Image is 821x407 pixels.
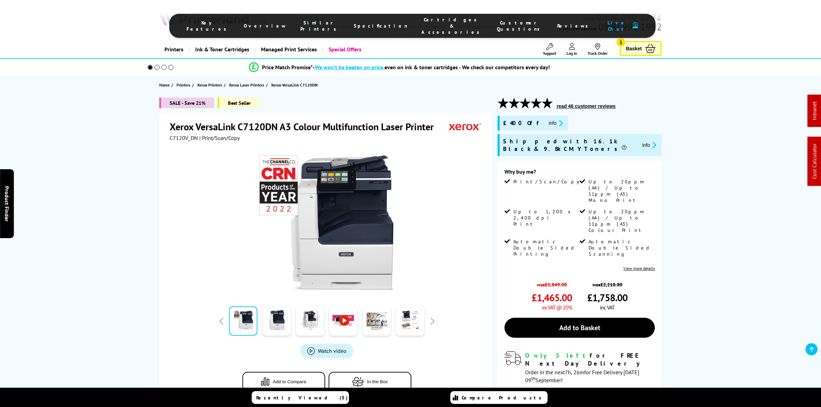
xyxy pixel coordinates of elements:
span: Xerox VersaLink C7120DN [271,81,318,89]
span: Specification [354,23,408,29]
span: Recently Viewed (5) [256,395,348,401]
strike: £2,218.80 [600,281,622,288]
button: promo-description [640,141,659,149]
span: SALE - Save 21% [159,98,214,108]
span: inc VAT [600,304,614,311]
span: was [532,278,572,288]
h1: Xerox VersaLink C7120DN A3 Colour Multifunction Laser Printer [170,120,441,133]
a: Product_All_Videos [300,344,353,358]
span: Basket [626,44,642,53]
span: Add to Compare [273,379,306,384]
button: read 46 customer reviews [554,103,618,109]
span: Automatic Double Sided Printing [513,238,578,257]
img: user-headset-duotone.svg [632,22,638,29]
a: Intranet [811,102,818,120]
span: | Print/Scan/Copy [199,134,240,141]
a: Recently Viewed (5) [252,391,349,404]
div: for FREE Next Day Delivery [525,352,655,367]
span: Shipped with 16.1k Black & 9.8k CMY Toners [503,138,637,153]
strike: £1,849.00 [545,281,567,288]
span: Home [159,81,170,89]
sup: th [531,375,535,381]
span: Up to 20ppm (A4) / Up to 11ppm (A3) Mono Print [589,179,653,203]
span: 7h, 26m [565,369,584,376]
a: Add to Basket [504,318,655,338]
a: Cost Calculator [811,144,818,179]
span: Price Match Promise* [262,64,313,71]
a: Managed Print Services [254,41,322,58]
span: C7120V_DN [170,134,198,141]
span: Print/Scan/Copy [513,179,584,185]
span: Ink & Toner Cartridges [195,41,249,58]
span: Up to 20ppm (A4) / Up to 11ppm (A3) Colour Print [589,208,653,233]
div: modal_delivery [504,352,655,383]
span: Reviews [557,23,592,29]
img: Xerox VersaLink C7120DN [259,155,394,290]
a: Log In [567,43,577,56]
span: Key Features [187,20,230,32]
span: We won’t be beaten on price, [315,64,384,71]
button: Add to Compare [242,372,325,391]
span: £1,758.00 [587,291,628,304]
a: Xerox Printers [197,81,224,89]
span: Log In [567,51,577,56]
span: Order in the next for Free Delivery [DATE] 09 September! [525,369,639,384]
span: Support [543,51,556,56]
div: - even on ink & toner cartridges - We check our competitors every day! [313,64,550,71]
span: Only 5 left [525,352,590,359]
a: Basket 1 [620,41,662,56]
span: was [587,278,628,288]
span: Up to 1,200 x 2,400 dpi Print [513,208,578,227]
img: Xerox [449,120,481,133]
a: Track Order [588,43,608,56]
span: Customer Questions [497,20,543,32]
a: Printers [177,81,192,89]
a: Xerox VersaLink C7120DN [271,81,319,89]
a: Ink & Toner Cartridges [189,41,254,58]
span: £400 Off [503,119,543,127]
span: Xerox Printers [197,81,222,89]
a: Xerox Laser Printers [229,81,266,89]
span: Compare Products [462,395,545,401]
span: £1,465.00 [532,291,572,304]
span: 1 [617,38,625,47]
span: Watch video [318,347,347,354]
span: In the Box [367,379,388,384]
a: Printers [159,41,189,58]
a: Support [543,43,556,56]
a: View more details [623,266,655,271]
button: In the Box [329,372,411,391]
span: Overview [244,23,287,29]
span: ex VAT @ 20% [542,304,572,311]
a: Home [159,81,171,89]
span: Similar Printers [300,20,340,32]
span: Automatic Double Sided Scanning [589,238,653,257]
span: Xerox Laser Printers [229,81,264,89]
span: Best Seller [218,98,259,108]
a: Compare Products [450,391,548,404]
span: Product Finder [3,186,10,221]
button: promo-description [547,119,565,127]
a: Special Offers [322,41,367,58]
li: modal_Promise [138,61,661,73]
span: Live Chat [605,20,629,32]
span: Printers [177,81,190,89]
span: Cartridges & Accessories [421,17,483,35]
div: Why buy me? [504,168,655,179]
